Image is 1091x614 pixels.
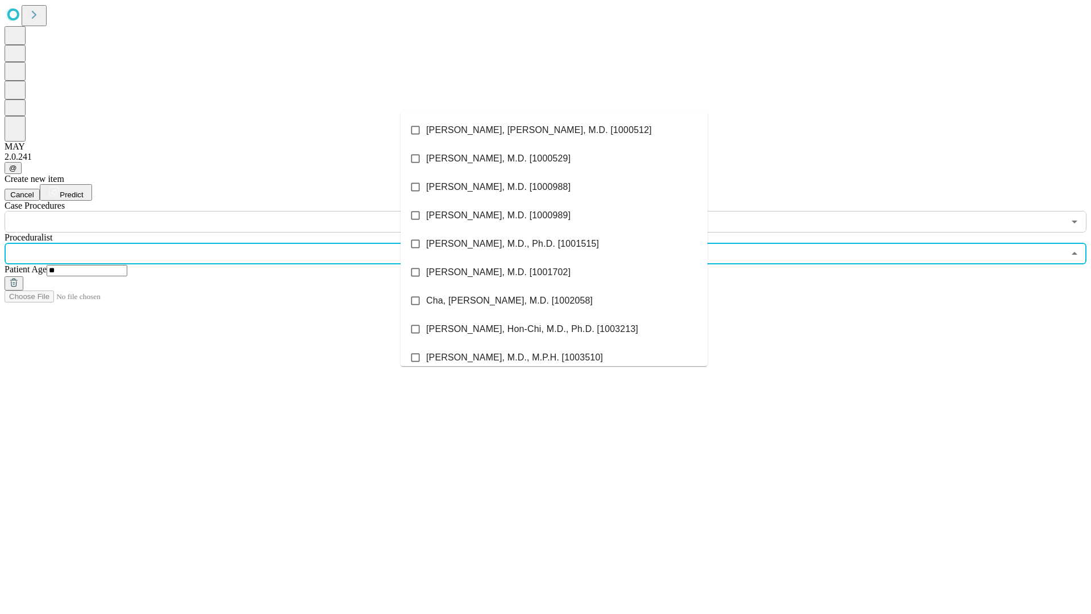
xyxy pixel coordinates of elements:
[426,294,593,308] span: Cha, [PERSON_NAME], M.D. [1002058]
[5,189,40,201] button: Cancel
[426,265,571,279] span: [PERSON_NAME], M.D. [1001702]
[10,190,34,199] span: Cancel
[1067,214,1082,230] button: Open
[426,152,571,165] span: [PERSON_NAME], M.D. [1000529]
[1067,246,1082,262] button: Close
[5,142,1086,152] div: MAY
[40,184,92,201] button: Predict
[5,264,47,274] span: Patient Age
[426,322,638,336] span: [PERSON_NAME], Hon-Chi, M.D., Ph.D. [1003213]
[426,180,571,194] span: [PERSON_NAME], M.D. [1000988]
[5,174,64,184] span: Create new item
[5,201,65,210] span: Scheduled Procedure
[5,152,1086,162] div: 2.0.241
[60,190,83,199] span: Predict
[9,164,17,172] span: @
[5,162,22,174] button: @
[426,123,652,137] span: [PERSON_NAME], [PERSON_NAME], M.D. [1000512]
[426,351,603,364] span: [PERSON_NAME], M.D., M.P.H. [1003510]
[426,209,571,222] span: [PERSON_NAME], M.D. [1000989]
[5,233,52,242] span: Proceduralist
[426,237,599,251] span: [PERSON_NAME], M.D., Ph.D. [1001515]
